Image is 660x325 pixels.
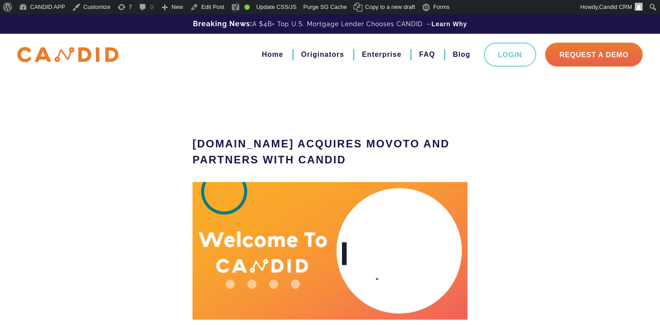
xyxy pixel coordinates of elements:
[262,47,283,62] a: Home
[244,4,250,10] div: Good
[17,47,118,63] img: CANDID APP
[432,20,467,28] a: Learn Why
[419,47,435,62] a: FAQ
[11,14,649,34] div: A $4B+ Top U.S. Mortgage Lender Chooses CANDID →
[484,43,537,67] a: Login
[453,47,471,62] a: Blog
[192,136,467,168] h1: [DOMAIN_NAME] Acquires Movoto and Partners with CANDID
[545,43,643,67] a: Request A Demo
[301,47,344,62] a: Originators
[362,47,401,62] a: Enterprise
[193,20,252,28] b: Breaking News:
[599,4,632,10] span: Candid CRM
